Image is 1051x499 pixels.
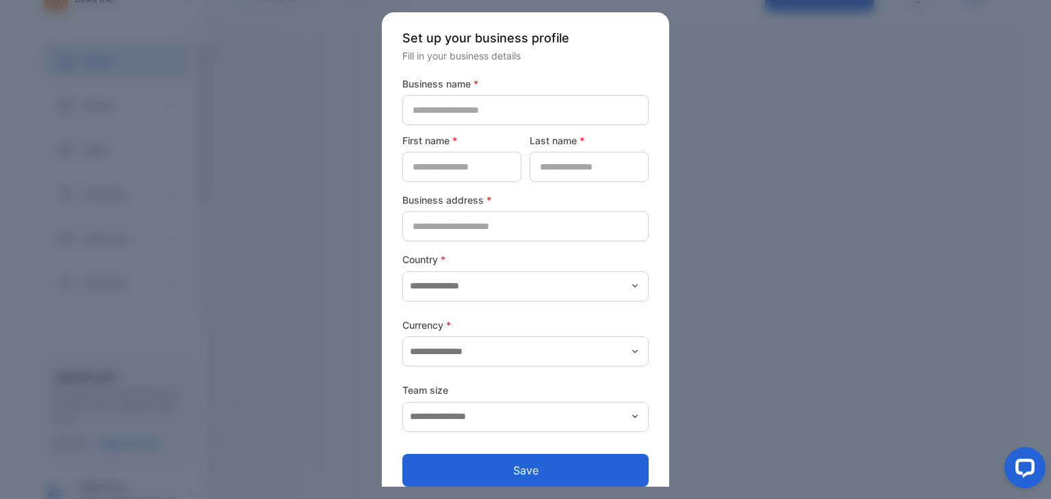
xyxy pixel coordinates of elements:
label: Team size [402,383,649,397]
label: Last name [530,133,649,148]
label: Business name [402,77,649,91]
iframe: LiveChat chat widget [994,442,1051,499]
p: Set up your business profile [402,29,649,47]
label: Business address [402,193,649,207]
label: Currency [402,318,649,332]
label: Country [402,252,649,267]
button: Save [402,454,649,487]
p: Fill in your business details [402,49,649,63]
label: First name [402,133,521,148]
